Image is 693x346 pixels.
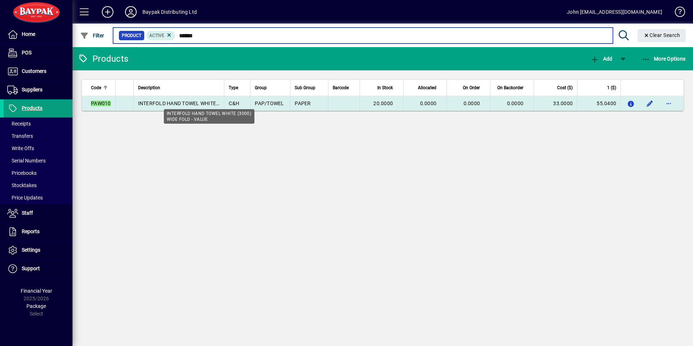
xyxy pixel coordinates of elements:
span: 0.0000 [464,100,480,106]
div: Code [91,84,111,92]
span: Serial Numbers [7,158,46,164]
span: Add [590,56,612,62]
a: Staff [4,204,72,222]
a: Receipts [4,118,72,130]
a: Transfers [4,130,72,142]
span: 20.0000 [373,100,393,106]
a: Stocktakes [4,179,72,191]
div: Products [78,53,128,65]
div: Group [255,84,286,92]
span: Cost ($) [557,84,573,92]
a: Knowledge Base [669,1,684,25]
button: Edit [644,98,656,109]
td: 33.0000 [534,96,577,111]
span: Support [22,265,40,271]
span: Price Updates [7,195,43,201]
span: 0.0000 [420,100,437,106]
a: Customers [4,62,72,81]
span: 1 ($) [607,84,616,92]
span: Receipts [7,121,31,127]
span: Customers [22,68,46,74]
span: In Stock [377,84,393,92]
span: Active [149,33,164,38]
div: On Backorder [495,84,530,92]
div: Barcode [333,84,355,92]
span: 0.0000 [507,100,524,106]
button: Add [96,5,119,18]
div: In Stock [364,84,399,92]
span: Filter [80,33,104,38]
span: Barcode [333,84,349,92]
span: PAP/TOWEL [255,100,284,106]
a: Support [4,260,72,278]
span: Group [255,84,267,92]
button: More options [663,98,675,109]
a: Pricebooks [4,167,72,179]
div: Description [138,84,220,92]
span: PAPER [295,100,311,106]
a: Price Updates [4,191,72,204]
span: On Backorder [497,84,523,92]
span: Package [26,303,46,309]
span: Product [122,32,141,39]
span: More Options [642,56,686,62]
div: Sub Group [295,84,324,92]
span: Type [229,84,238,92]
span: Stocktakes [7,182,37,188]
div: Baypak Distributing Ltd [142,6,197,18]
div: On Order [451,84,486,92]
span: C&H [229,100,239,106]
a: POS [4,44,72,62]
a: Suppliers [4,81,72,99]
span: On Order [463,84,480,92]
span: Write Offs [7,145,34,151]
div: John [EMAIL_ADDRESS][DOMAIN_NAME] [567,6,662,18]
a: Home [4,25,72,44]
a: Write Offs [4,142,72,155]
span: Home [22,31,35,37]
td: 55.0400 [577,96,621,111]
div: INTERFOLD HAND TOWEL WHITE (3000) WIDE FOLD - VALUE [164,109,254,124]
span: Staff [22,210,33,216]
em: PAW010 [91,100,111,106]
button: More Options [640,52,688,65]
button: Clear [638,29,686,42]
div: Allocated [408,84,443,92]
mat-chip: Activation Status: Active [146,31,175,40]
span: Suppliers [22,87,42,92]
span: Transfers [7,133,33,139]
span: Financial Year [21,288,52,294]
span: Settings [22,247,40,253]
button: Filter [78,29,106,42]
span: INTERFOLD HAND TOWEL WHITE (3000) WIDE FOLD - VALUE [138,100,281,106]
span: Sub Group [295,84,315,92]
span: Allocated [418,84,436,92]
a: Settings [4,241,72,259]
a: Reports [4,223,72,241]
span: POS [22,50,32,55]
span: Clear Search [643,32,680,38]
span: Code [91,84,101,92]
button: Add [589,52,614,65]
span: Description [138,84,160,92]
span: Reports [22,228,40,234]
button: Profile [119,5,142,18]
a: Serial Numbers [4,155,72,167]
div: Type [229,84,246,92]
span: Products [22,105,42,111]
span: Pricebooks [7,170,37,176]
